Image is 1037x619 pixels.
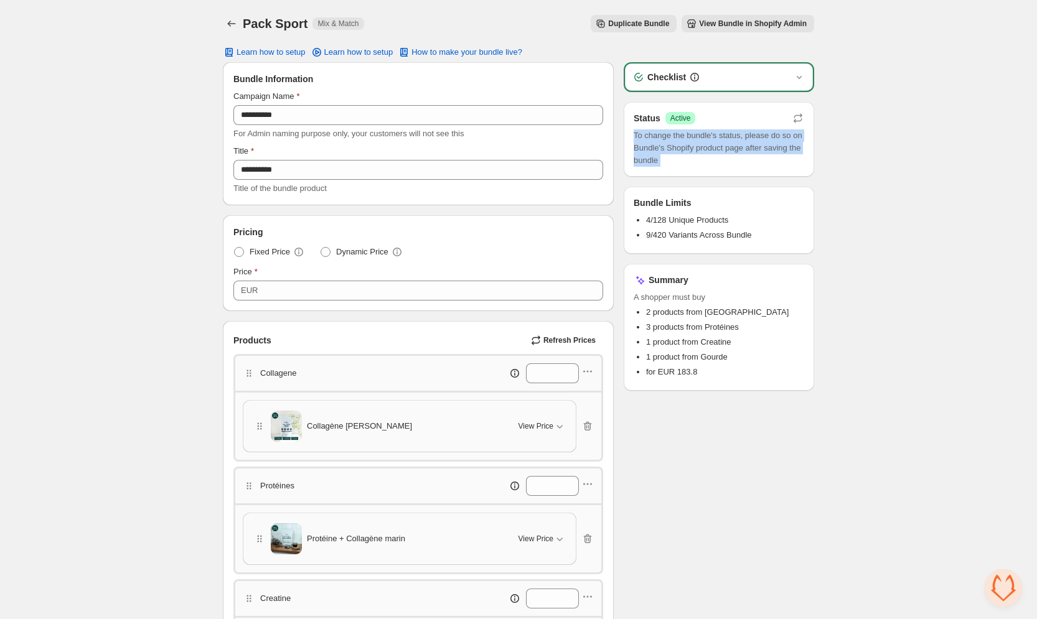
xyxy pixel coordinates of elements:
span: Learn how to setup [324,47,393,57]
span: Products [233,334,271,347]
button: Back [223,15,240,32]
span: A shopper must buy [634,291,804,304]
h1: Pack Sport [243,16,307,31]
button: How to make your bundle live? [390,44,530,61]
img: Protéine + Collagène marin [271,523,302,554]
li: 2 products from [GEOGRAPHIC_DATA] [646,306,804,319]
label: Campaign Name [233,90,300,103]
p: Collagene [260,367,297,379]
span: Dynamic Price [336,246,388,258]
span: View Price [518,421,553,431]
button: Refresh Prices [526,332,603,349]
span: To change the bundle's status, please do so on Bundle's Shopify product page after saving the bundle [634,129,804,167]
label: Price [233,266,258,278]
li: 1 product from Creatine [646,336,804,348]
button: View Price [511,529,573,549]
span: Fixed Price [250,246,290,258]
p: Creatine [260,592,291,605]
label: Title [233,145,254,157]
a: Learn how to setup [303,44,401,61]
button: Learn how to setup [215,44,313,61]
span: Learn how to setup [237,47,306,57]
h3: Status [634,112,660,124]
li: for EUR 183.8 [646,366,804,378]
li: 3 products from Protéines [646,321,804,333]
button: View Price [511,416,573,436]
span: Title of the bundle product [233,184,327,193]
a: Open chat [985,569,1022,607]
span: Mix & Match [317,19,359,29]
span: Refresh Prices [543,335,596,345]
span: How to make your bundle live? [411,47,522,57]
img: Collagène Marin Confort [271,411,302,442]
span: For Admin naming purpose only, your customers will not see this [233,129,464,138]
span: 9/420 Variants Across Bundle [646,230,752,240]
span: Protéine + Collagène marin [307,533,405,545]
li: 1 product from Gourde [646,351,804,363]
span: Pricing [233,226,263,238]
span: Duplicate Bundle [608,19,669,29]
button: Duplicate Bundle [591,15,677,32]
span: View Bundle in Shopify Admin [699,19,807,29]
div: EUR [241,284,258,297]
h3: Checklist [647,71,686,83]
span: Active [670,113,691,123]
h3: Summary [649,274,688,286]
span: View Price [518,534,553,544]
span: Bundle Information [233,73,313,85]
span: 4/128 Unique Products [646,215,728,225]
p: Protéines [260,480,294,492]
h3: Bundle Limits [634,197,692,209]
button: View Bundle in Shopify Admin [682,15,814,32]
span: Collagène [PERSON_NAME] [307,420,412,432]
